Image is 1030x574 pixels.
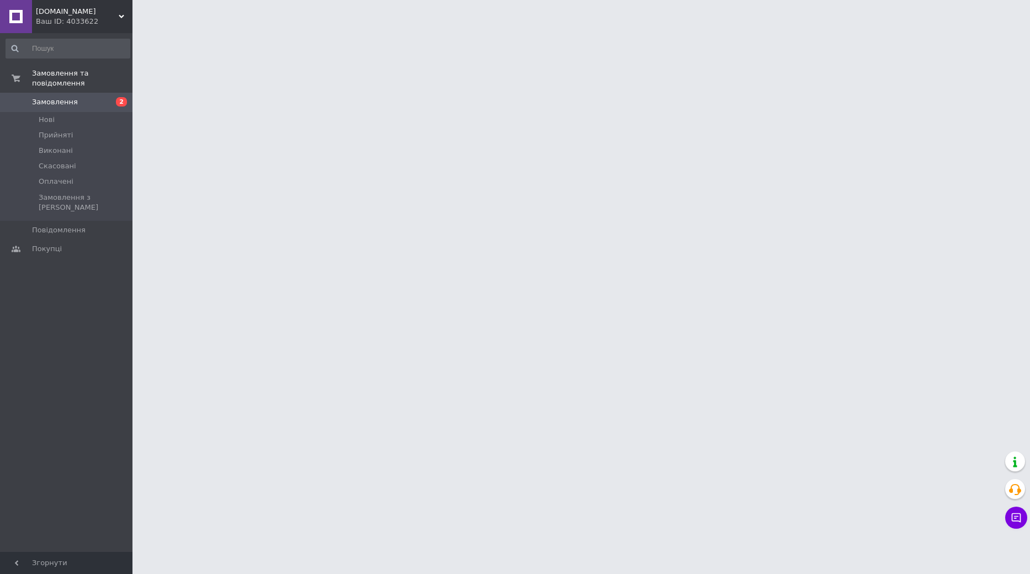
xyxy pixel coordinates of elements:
[39,146,73,156] span: Виконані
[32,244,62,254] span: Покупці
[39,115,55,125] span: Нові
[39,161,76,171] span: Скасовані
[32,97,78,107] span: Замовлення
[36,7,119,17] span: KULIKOFF.opt.shop
[36,17,132,26] div: Ваш ID: 4033622
[1005,507,1027,529] button: Чат з покупцем
[32,225,86,235] span: Повідомлення
[39,193,129,212] span: Замовлення з [PERSON_NAME]
[32,68,132,88] span: Замовлення та повідомлення
[39,177,73,187] span: Оплачені
[116,97,127,107] span: 2
[39,130,73,140] span: Прийняті
[6,39,130,59] input: Пошук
